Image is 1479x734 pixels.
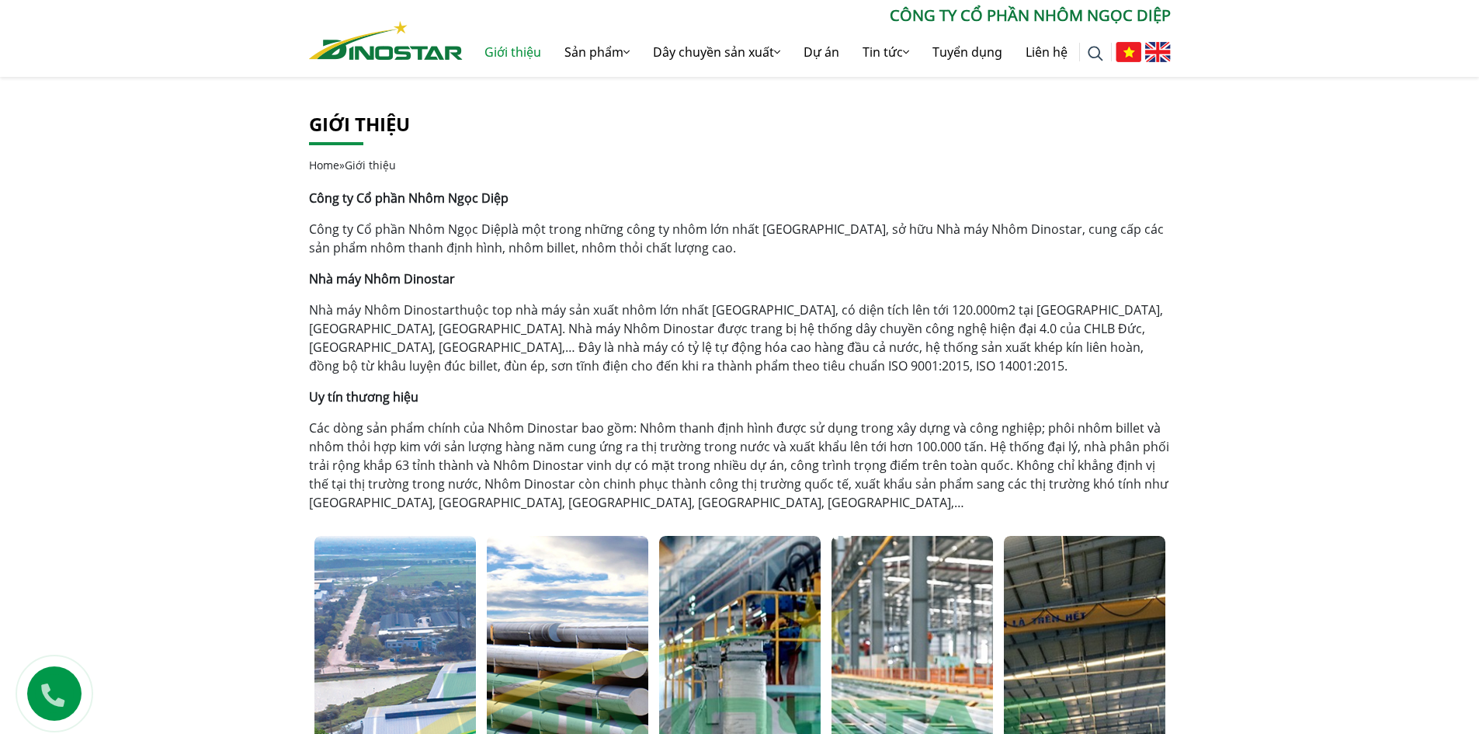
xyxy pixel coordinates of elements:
a: Dự án [792,27,851,77]
a: Giới thiệu [309,111,410,137]
p: CÔNG TY CỔ PHẦN NHÔM NGỌC DIỆP [463,4,1171,27]
a: Home [309,158,339,172]
a: Sản phẩm [553,27,641,77]
img: English [1145,42,1171,62]
a: Liên hệ [1014,27,1079,77]
p: thuộc top nhà máy sản xuất nhôm lớn nhất [GEOGRAPHIC_DATA], có diện tích lên tới 120.000m2 tại [G... [309,301,1171,375]
strong: Uy tín thương hiệu [309,388,418,405]
strong: Công ty Cổ phần Nhôm Ngọc Diệp [309,190,509,207]
span: Giới thiệu [345,158,396,172]
a: Tuyển dụng [921,27,1014,77]
a: Giới thiệu [473,27,553,77]
a: Tin tức [851,27,921,77]
span: » [309,158,396,172]
img: Nhôm Dinostar [309,21,463,60]
p: là một trong những công ty nhôm lớn nhất [GEOGRAPHIC_DATA], sở hữu Nhà máy Nhôm Dinostar, cung cấ... [309,220,1171,257]
a: Công ty Cổ phần Nhôm Ngọc Diệp [309,221,509,238]
strong: Nhà máy Nhôm Dinostar [309,270,455,287]
img: search [1088,46,1103,61]
p: Các dòng sản phẩm chính của Nhôm Dinostar bao gồm: Nhôm thanh định hình được sử dụng trong xây dự... [309,419,1171,512]
a: Dây chuyền sản xuất [641,27,792,77]
img: Tiếng Việt [1116,42,1141,62]
a: Nhà máy Nhôm Dinostar [309,301,455,318]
